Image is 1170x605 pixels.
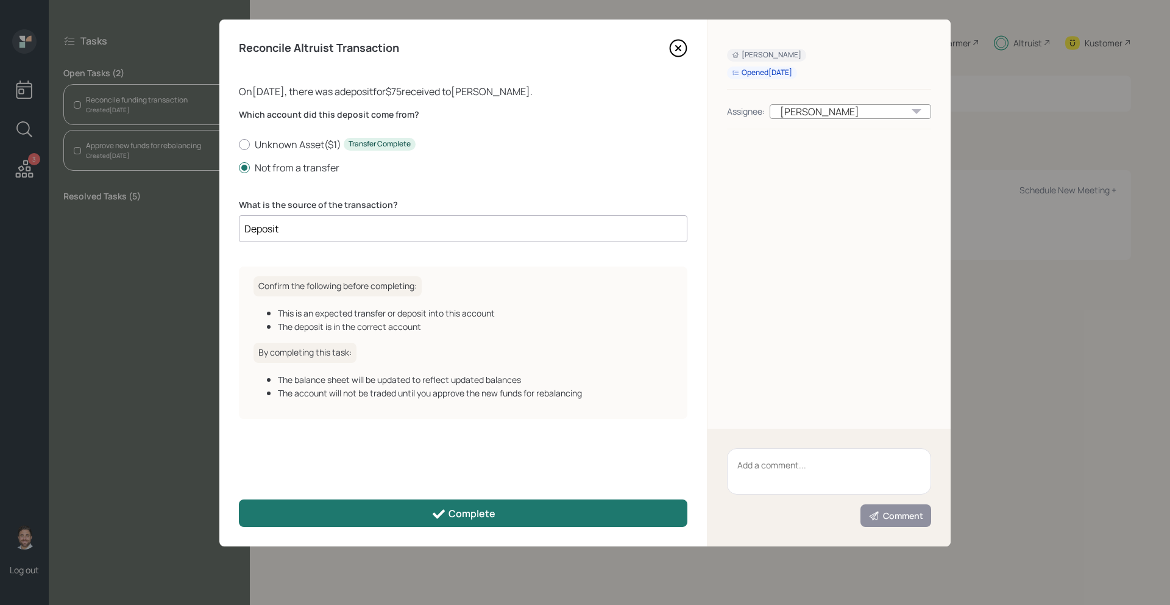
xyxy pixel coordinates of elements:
div: Complete [431,507,495,521]
label: Which account did this deposit come from? [239,109,687,121]
div: [PERSON_NAME] [770,104,931,119]
h4: Reconcile Altruist Transaction [239,41,399,55]
div: Opened [DATE] [732,68,792,78]
button: Comment [860,504,931,527]
label: Unknown Asset ( $1 ) [239,138,687,151]
label: What is the source of the transaction? [239,199,687,211]
label: Not from a transfer [239,161,687,174]
div: Transfer Complete [349,139,411,149]
div: The balance sheet will be updated to reflect updated balances [278,373,673,386]
h6: By completing this task: [253,343,356,363]
div: Comment [868,510,923,522]
div: Assignee: [727,105,765,118]
div: [PERSON_NAME] [732,50,801,60]
div: This is an expected transfer or deposit into this account [278,307,673,320]
div: The account will not be traded until you approve the new funds for rebalancing [278,387,673,399]
button: Complete [239,499,687,527]
h6: Confirm the following before completing: [253,276,422,296]
div: The deposit is in the correct account [278,320,673,333]
div: On [DATE] , there was a deposit for $75 received to [PERSON_NAME] . [239,84,687,99]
